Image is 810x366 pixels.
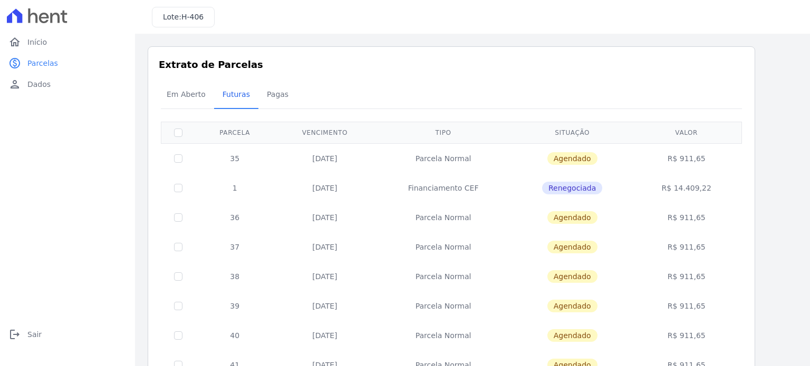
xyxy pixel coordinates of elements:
span: Parcelas [27,58,58,68]
td: R$ 14.409,22 [633,173,740,203]
i: logout [8,328,21,341]
span: Renegociada [542,182,602,194]
td: 36 [195,203,274,232]
span: Agendado [547,241,597,253]
th: Vencimento [274,122,375,143]
td: R$ 911,65 [633,321,740,350]
span: Início [27,37,47,47]
td: [DATE] [274,232,375,262]
th: Situação [512,122,633,143]
td: R$ 911,65 [633,262,740,291]
h3: Extrato de Parcelas [159,57,744,72]
a: Em Aberto [158,82,214,109]
span: Futuras [216,84,256,105]
td: [DATE] [274,291,375,321]
td: 37 [195,232,274,262]
td: Parcela Normal [375,232,511,262]
td: R$ 911,65 [633,203,740,232]
span: Agendado [547,211,597,224]
td: 1 [195,173,274,203]
td: Parcela Normal [375,203,511,232]
span: Sair [27,329,42,340]
span: Pagas [261,84,295,105]
td: [DATE] [274,262,375,291]
span: Em Aberto [160,84,212,105]
td: Parcela Normal [375,321,511,350]
a: personDados [4,74,131,95]
a: homeInício [4,32,131,53]
td: 38 [195,262,274,291]
span: Agendado [547,270,597,283]
td: Parcela Normal [375,262,511,291]
i: paid [8,57,21,70]
h3: Lote: [163,12,204,23]
td: [DATE] [274,321,375,350]
span: Agendado [547,152,597,165]
td: Parcela Normal [375,291,511,321]
td: [DATE] [274,173,375,203]
th: Tipo [375,122,511,143]
td: 35 [195,143,274,173]
td: [DATE] [274,143,375,173]
td: Financiamento CEF [375,173,511,203]
td: Parcela Normal [375,143,511,173]
span: H-406 [181,13,204,21]
a: Futuras [214,82,258,109]
th: Parcela [195,122,274,143]
td: R$ 911,65 [633,291,740,321]
span: Dados [27,79,51,90]
th: Valor [633,122,740,143]
a: Pagas [258,82,297,109]
td: 40 [195,321,274,350]
td: R$ 911,65 [633,232,740,262]
span: Agendado [547,300,597,312]
a: logoutSair [4,324,131,345]
span: Agendado [547,329,597,342]
td: 39 [195,291,274,321]
td: R$ 911,65 [633,143,740,173]
i: person [8,78,21,91]
a: paidParcelas [4,53,131,74]
td: [DATE] [274,203,375,232]
i: home [8,36,21,48]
